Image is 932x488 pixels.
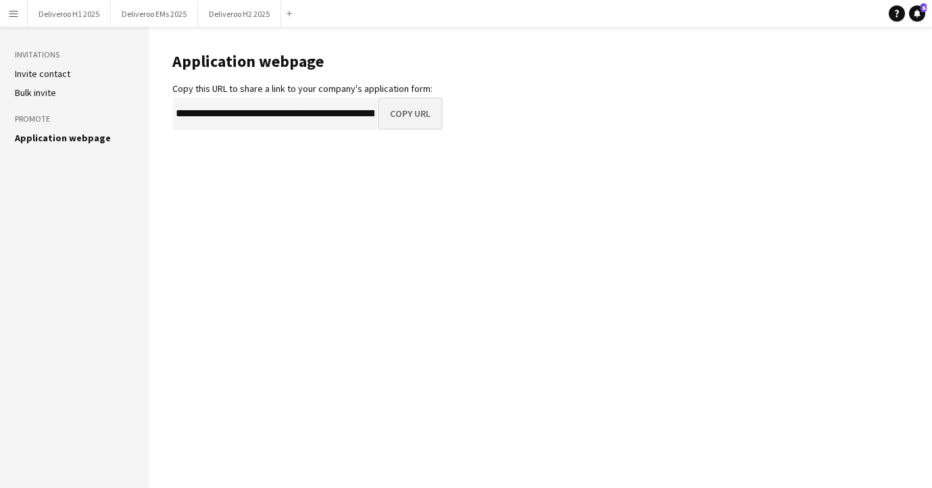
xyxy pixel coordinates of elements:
h3: Promote [15,113,134,125]
div: Copy this URL to share a link to your company's application form: [172,82,443,95]
a: Application webpage [15,132,111,144]
button: Deliveroo H1 2025 [28,1,111,27]
h1: Application webpage [172,51,443,72]
h3: Invitations [15,49,134,61]
a: Invite contact [15,68,70,80]
a: Bulk invite [15,87,56,99]
button: Deliveroo EMs 2025 [111,1,198,27]
a: 6 [909,5,925,22]
button: Copy URL [378,97,443,130]
span: 6 [921,3,927,12]
button: Deliveroo H2 2025 [198,1,281,27]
